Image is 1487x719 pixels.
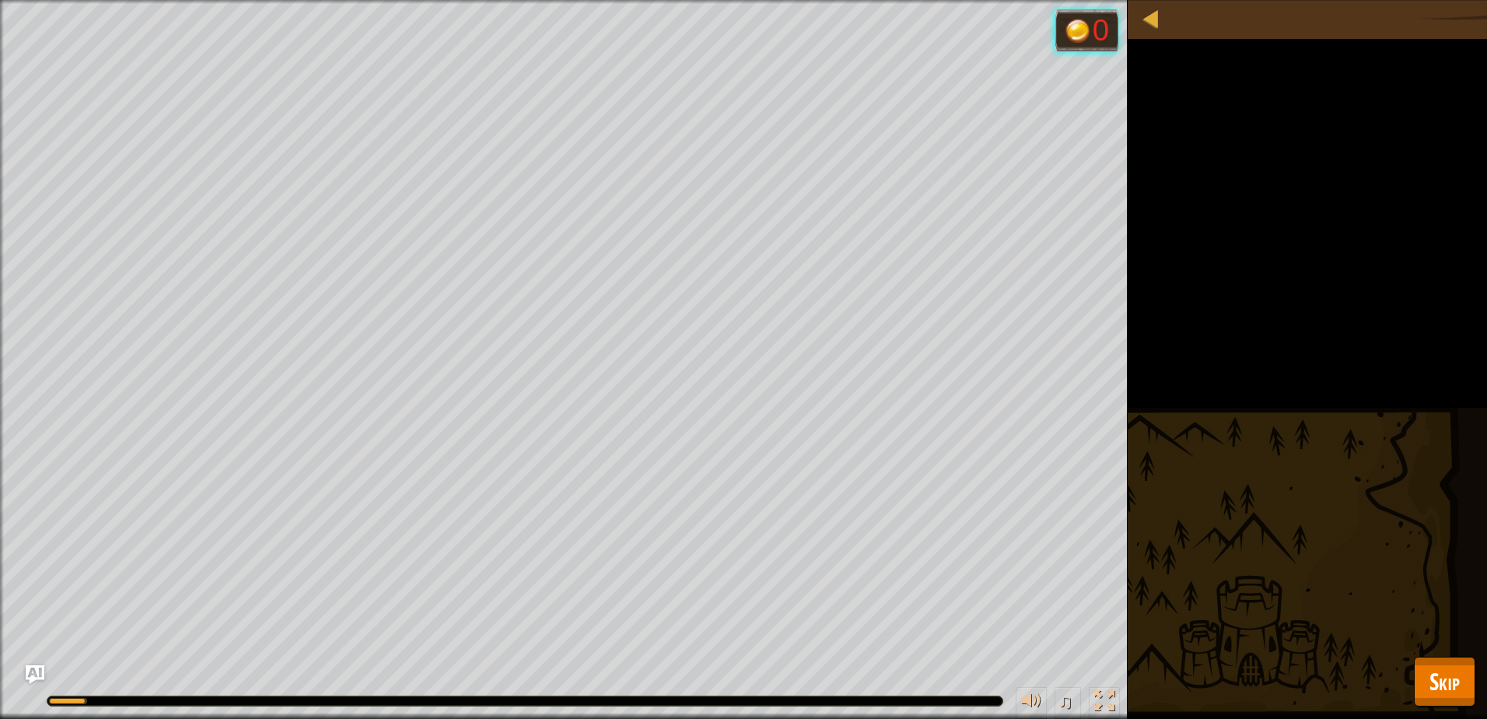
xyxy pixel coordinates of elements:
button: Toggle fullscreen [1089,687,1120,719]
button: Adjust volume [1016,687,1047,719]
button: Ask AI [26,665,44,684]
span: ♫ [1058,689,1073,713]
div: 0 [1093,16,1109,45]
button: ♫ [1055,687,1081,719]
button: Skip [1414,657,1475,707]
span: Skip [1429,665,1460,697]
div: Team 'humans' has 0 gold. [1055,9,1118,51]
